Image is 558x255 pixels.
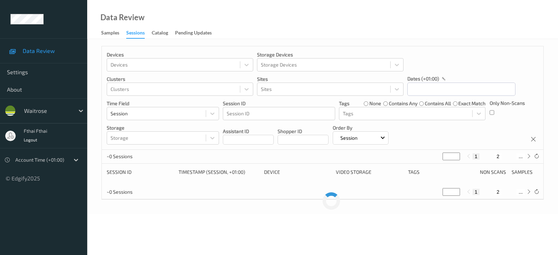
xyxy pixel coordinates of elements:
div: Timestamp (Session, +01:00) [179,169,259,176]
button: ... [516,153,525,160]
div: Device [264,169,331,176]
div: Samples [101,29,119,38]
p: Sites [257,76,404,83]
a: Catalog [152,28,175,38]
a: Pending Updates [175,28,219,38]
p: Shopper ID [278,128,329,135]
p: Session ID [223,100,335,107]
button: 1 [473,153,480,160]
div: Session ID [107,169,174,176]
div: Non Scans [480,169,507,176]
button: 2 [495,189,502,195]
p: Devices [107,51,253,58]
div: Data Review [100,14,144,21]
p: Session [338,134,360,141]
label: contains any [389,100,417,107]
p: Time Field [107,100,219,107]
label: exact match [458,100,485,107]
p: Clusters [107,76,253,83]
p: Storage Devices [257,51,404,58]
p: ~0 Sessions [107,188,159,195]
div: Samples [512,169,538,176]
button: 1 [473,189,480,195]
label: contains all [425,100,451,107]
div: Sessions [126,29,145,39]
p: Only Non-Scans [490,100,525,107]
div: Pending Updates [175,29,212,38]
button: ... [516,189,525,195]
a: Samples [101,28,126,38]
p: Storage [107,124,219,131]
p: ~0 Sessions [107,153,159,160]
div: Tags [408,169,475,176]
p: Tags [339,100,349,107]
p: Assistant ID [223,128,274,135]
p: dates (+01:00) [407,75,439,82]
label: none [369,100,381,107]
button: 2 [495,153,502,160]
div: Video Storage [336,169,403,176]
p: Order By [333,124,389,131]
a: Sessions [126,28,152,39]
div: Catalog [152,29,168,38]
